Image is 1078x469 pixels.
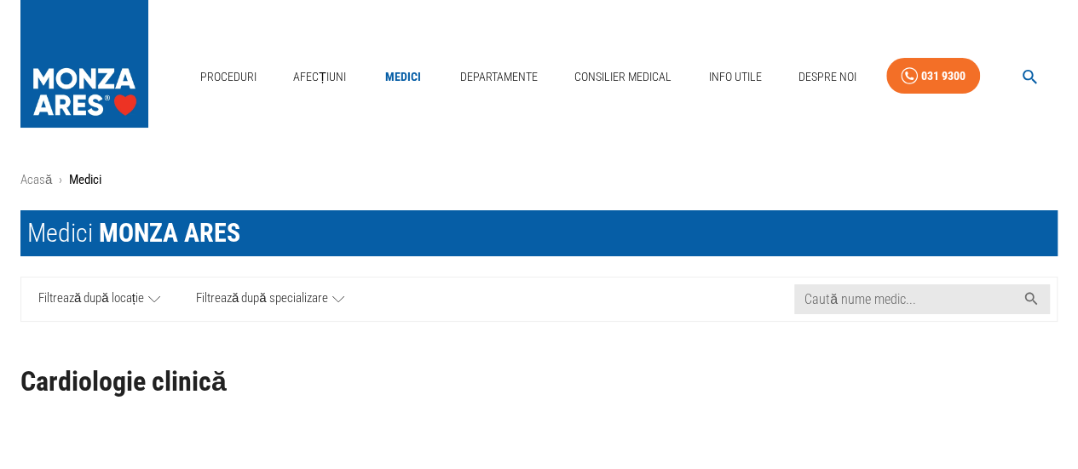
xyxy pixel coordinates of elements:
[921,66,966,87] div: 031 9300
[69,170,101,190] p: Medici
[20,367,1058,397] h1: Cardiologie clinică
[99,218,240,248] span: MONZA ARES
[178,277,362,321] a: Filtrează după specializare
[453,60,545,94] a: Departamente
[286,60,353,94] a: Afecțiuni
[20,172,52,187] a: Acasă
[701,60,768,94] a: Info Utile
[21,277,178,321] a: Filtrează după locație
[193,60,263,94] a: Proceduri
[20,170,1058,190] nav: breadcrumb
[376,60,430,94] a: Medici
[59,170,62,190] li: ›
[196,289,328,310] span: Filtrează după specializare
[568,60,678,94] a: Consilier Medical
[27,217,240,249] div: Medici
[792,60,863,94] a: Despre Noi
[886,58,980,94] a: 031 9300
[38,289,144,310] span: Filtrează după locație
